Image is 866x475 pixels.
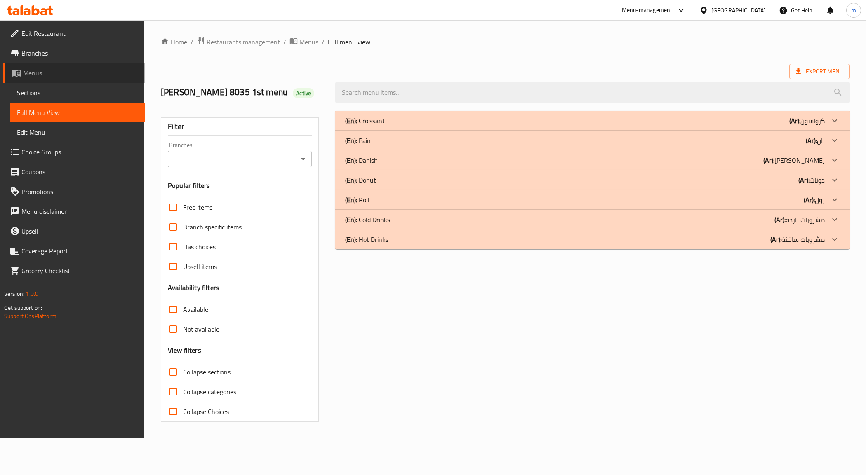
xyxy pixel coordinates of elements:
[3,221,145,241] a: Upsell
[770,234,825,244] p: مشروبات ساخنة
[345,136,371,145] p: Pain
[3,201,145,221] a: Menu disclaimer
[17,108,138,117] span: Full Menu View
[17,127,138,137] span: Edit Menu
[3,182,145,201] a: Promotions
[328,37,370,47] span: Full menu view
[789,64,850,79] span: Export Menu
[345,134,357,147] b: (En):
[21,246,138,256] span: Coverage Report
[21,187,138,197] span: Promotions
[335,210,849,229] div: (En): Cold Drinks(Ar):مشروبات باردة
[161,37,850,47] nav: breadcrumb
[335,111,849,131] div: (En): Croissant(Ar):كرواسون
[345,116,385,126] p: Croissant
[293,89,314,97] span: Active
[335,170,849,190] div: (En): Donut(Ar):دونات
[798,175,825,185] p: دونات
[10,83,145,103] a: Sections
[21,147,138,157] span: Choice Groups
[3,261,145,281] a: Grocery Checklist
[345,154,357,166] b: (En):
[335,131,849,150] div: (En): Pain(Ar):بان
[293,88,314,98] div: Active
[345,174,357,186] b: (En):
[345,233,357,246] b: (En):
[622,5,673,15] div: Menu-management
[191,37,193,47] li: /
[4,288,24,299] span: Version:
[711,6,766,15] div: [GEOGRAPHIC_DATA]
[763,155,825,165] p: [PERSON_NAME]
[197,37,280,47] a: Restaurants management
[789,115,800,127] b: (Ar):
[851,6,856,15] span: m
[763,154,774,166] b: (Ar):
[4,311,56,321] a: Support.OpsPlatform
[26,288,38,299] span: 1.0.0
[804,194,815,206] b: (Ar):
[183,324,219,334] span: Not available
[335,82,849,103] input: search
[3,162,145,182] a: Coupons
[21,167,138,177] span: Coupons
[3,241,145,261] a: Coverage Report
[161,37,187,47] a: Home
[335,190,849,210] div: (En): Roll(Ar):رول
[183,222,242,232] span: Branch specific items
[322,37,325,47] li: /
[183,242,216,252] span: Has choices
[297,153,309,165] button: Open
[3,63,145,83] a: Menus
[10,122,145,142] a: Edit Menu
[23,68,138,78] span: Menus
[21,226,138,236] span: Upsell
[283,37,286,47] li: /
[21,206,138,216] span: Menu disclaimer
[345,175,376,185] p: Donut
[3,43,145,63] a: Branches
[3,23,145,43] a: Edit Restaurant
[806,136,825,145] p: بان
[345,155,378,165] p: Danish
[345,215,390,225] p: Cold Drinks
[183,304,208,314] span: Available
[168,283,219,292] h3: Availability filters
[299,37,318,47] span: Menus
[345,234,388,244] p: Hot Drinks
[21,28,138,38] span: Edit Restaurant
[21,48,138,58] span: Branches
[774,215,825,225] p: مشروبات باردة
[774,213,786,226] b: (Ar):
[183,262,217,271] span: Upsell items
[183,387,236,397] span: Collapse categories
[804,195,825,205] p: رول
[21,266,138,276] span: Grocery Checklist
[345,195,369,205] p: Roll
[183,407,229,417] span: Collapse Choices
[207,37,280,47] span: Restaurants management
[335,229,849,249] div: (En): Hot Drinks(Ar):مشروبات ساخنة
[345,194,357,206] b: (En):
[168,118,312,136] div: Filter
[289,37,318,47] a: Menus
[10,103,145,122] a: Full Menu View
[183,367,231,377] span: Collapse sections
[798,174,810,186] b: (Ar):
[4,302,42,313] span: Get support on:
[335,150,849,170] div: (En): Danish(Ar):[PERSON_NAME]
[168,346,201,355] h3: View filters
[789,116,825,126] p: كرواسون
[796,66,843,77] span: Export Menu
[183,202,212,212] span: Free items
[345,213,357,226] b: (En):
[3,142,145,162] a: Choice Groups
[17,88,138,98] span: Sections
[168,181,312,190] h3: Popular filters
[345,115,357,127] b: (En):
[806,134,817,147] b: (Ar):
[770,233,781,246] b: (Ar):
[161,86,325,98] h2: [PERSON_NAME] 8035 1st menu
